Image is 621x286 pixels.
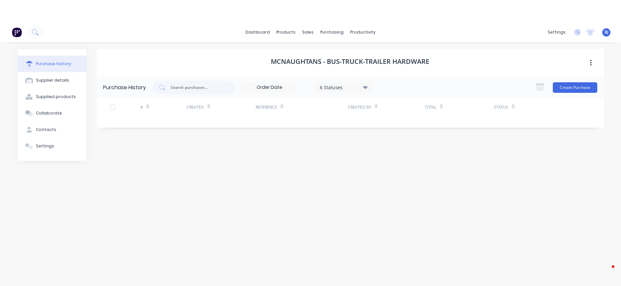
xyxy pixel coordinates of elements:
[599,264,614,279] iframe: Intercom live chat
[18,89,86,105] button: Supplied products
[140,104,143,110] div: #
[18,138,86,154] button: Settings
[36,127,56,133] div: Contacts
[242,27,273,37] a: dashboard
[256,104,277,110] div: Reference
[553,82,597,93] button: Create Purchase
[347,27,379,37] div: productivity
[18,121,86,138] button: Contacts
[317,27,347,37] div: purchasing
[348,104,371,110] div: Created By
[494,104,508,110] div: Status
[425,104,437,110] div: Total
[18,105,86,121] button: Collaborate
[299,27,317,37] div: sales
[170,84,225,91] input: Search purchases...
[271,58,429,65] h1: McNaughtans - Bus-Truck-Trailer Hardware
[320,84,367,91] div: 6 Statuses
[273,27,299,37] div: products
[36,143,54,149] div: Settings
[36,94,76,100] div: Supplied products
[544,27,569,37] div: settings
[186,104,204,110] div: Created
[605,29,608,35] span: BJ
[12,27,22,37] img: Factory
[36,77,69,83] div: Supplier details
[18,56,86,72] button: Purchase history
[242,83,297,92] input: Order Date
[36,110,62,116] div: Collaborate
[103,84,146,91] div: Purchase History
[36,61,71,67] div: Purchase history
[18,72,86,89] button: Supplier details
